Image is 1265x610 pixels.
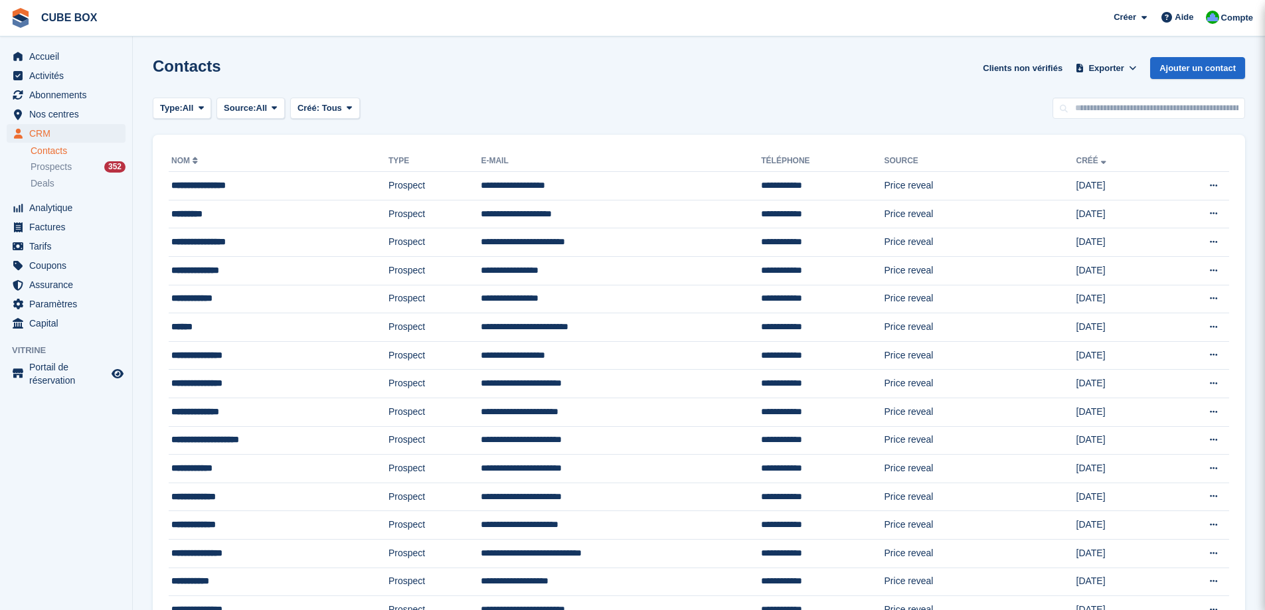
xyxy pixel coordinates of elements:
span: Source: [224,102,256,115]
span: Analytique [29,198,109,217]
span: Prospects [31,161,72,173]
span: Portail de réservation [29,360,109,387]
span: Activités [29,66,109,85]
td: Price reveal [885,228,1076,257]
td: [DATE] [1076,228,1159,257]
a: menu [7,218,126,236]
span: Paramètres [29,295,109,313]
td: [DATE] [1076,370,1159,398]
a: menu [7,360,126,387]
td: Prospect [388,511,481,540]
a: Nom [171,156,201,165]
td: Prospect [388,426,481,455]
td: Prospect [388,341,481,370]
td: Price reveal [885,539,1076,568]
td: Price reveal [885,200,1076,228]
span: Tarifs [29,237,109,256]
span: Accueil [29,47,109,66]
td: [DATE] [1076,539,1159,568]
span: Factures [29,218,109,236]
th: Source [885,151,1076,172]
td: Prospect [388,568,481,596]
td: Prospect [388,172,481,200]
img: stora-icon-8386f47178a22dfd0bd8f6a31ec36ba5ce8667c1dd55bd0f319d3a0aa187defe.svg [11,8,31,28]
th: E-mail [481,151,761,172]
span: Abonnements [29,86,109,104]
td: Price reveal [885,370,1076,398]
a: menu [7,86,126,104]
a: menu [7,237,126,256]
span: Nos centres [29,105,109,123]
span: Type: [160,102,183,115]
a: Boutique d'aperçu [110,366,126,382]
td: Prospect [388,228,481,257]
a: menu [7,47,126,66]
td: [DATE] [1076,511,1159,540]
td: Prospect [388,370,481,398]
td: [DATE] [1076,455,1159,483]
a: menu [7,256,126,275]
td: Price reveal [885,426,1076,455]
a: Contacts [31,145,126,157]
a: menu [7,124,126,143]
td: Prospect [388,539,481,568]
td: Price reveal [885,511,1076,540]
td: [DATE] [1076,200,1159,228]
td: [DATE] [1076,426,1159,455]
span: All [256,102,268,115]
td: Prospect [388,285,481,313]
span: Deals [31,177,54,190]
a: Ajouter un contact [1150,57,1245,79]
td: Price reveal [885,483,1076,511]
td: Price reveal [885,313,1076,342]
a: Prospects 352 [31,160,126,174]
td: [DATE] [1076,398,1159,426]
a: menu [7,198,126,217]
td: Prospect [388,455,481,483]
span: Compte [1221,11,1253,25]
td: Prospect [388,313,481,342]
td: [DATE] [1076,483,1159,511]
span: Assurance [29,275,109,294]
td: [DATE] [1076,313,1159,342]
h1: Contacts [153,57,221,75]
td: [DATE] [1076,256,1159,285]
button: Source: All [216,98,285,119]
a: Clients non vérifiés [977,57,1068,79]
a: menu [7,314,126,333]
a: menu [7,275,126,294]
td: [DATE] [1076,568,1159,596]
img: Cube Box [1206,11,1219,24]
td: Price reveal [885,285,1076,313]
td: Price reveal [885,256,1076,285]
div: 352 [104,161,126,173]
td: [DATE] [1076,285,1159,313]
a: menu [7,105,126,123]
td: [DATE] [1076,341,1159,370]
button: Type: All [153,98,211,119]
span: Tous [322,103,342,113]
a: Créé [1076,156,1109,165]
td: Prospect [388,483,481,511]
td: Prospect [388,398,481,426]
td: Prospect [388,200,481,228]
span: Vitrine [12,344,132,357]
th: Téléphone [761,151,884,172]
a: CUBE BOX [36,7,102,29]
span: Capital [29,314,109,333]
td: Price reveal [885,172,1076,200]
a: Deals [31,177,126,191]
a: menu [7,295,126,313]
td: Price reveal [885,455,1076,483]
td: Price reveal [885,568,1076,596]
span: Aide [1175,11,1193,24]
td: Price reveal [885,341,1076,370]
th: Type [388,151,481,172]
button: Exporter [1073,57,1139,79]
span: All [183,102,194,115]
td: Prospect [388,256,481,285]
td: Price reveal [885,398,1076,426]
span: CRM [29,124,109,143]
button: Créé: Tous [290,98,360,119]
span: Créé: [297,103,319,113]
